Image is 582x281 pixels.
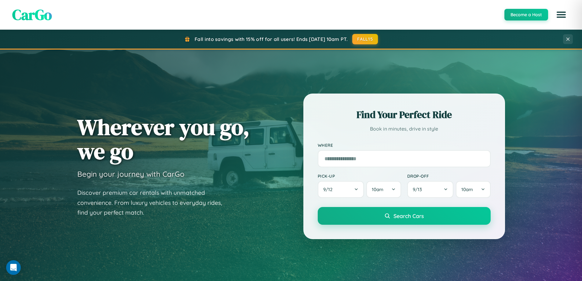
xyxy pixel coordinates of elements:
span: CarGo [12,5,52,25]
button: 9/12 [318,181,364,198]
span: Fall into savings with 15% off for all users! Ends [DATE] 10am PT. [195,36,348,42]
button: Search Cars [318,207,491,225]
label: Pick-up [318,173,401,179]
button: Become a Host [504,9,548,20]
button: 10am [456,181,490,198]
h2: Find Your Perfect Ride [318,108,491,121]
span: 9 / 13 [413,187,425,192]
p: Book in minutes, drive in style [318,124,491,133]
button: FALL15 [352,34,378,44]
h1: Wherever you go, we go [77,115,250,163]
h3: Begin your journey with CarGo [77,169,185,179]
span: 9 / 12 [323,187,335,192]
label: Where [318,142,491,148]
div: Open Intercom Messenger [6,260,21,275]
button: 9/13 [407,181,454,198]
button: 10am [366,181,401,198]
label: Drop-off [407,173,491,179]
span: 10am [372,187,383,192]
span: Search Cars [393,213,424,219]
button: Open menu [553,6,570,23]
p: Discover premium car rentals with unmatched convenience. From luxury vehicles to everyday rides, ... [77,188,230,218]
span: 10am [461,187,473,192]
